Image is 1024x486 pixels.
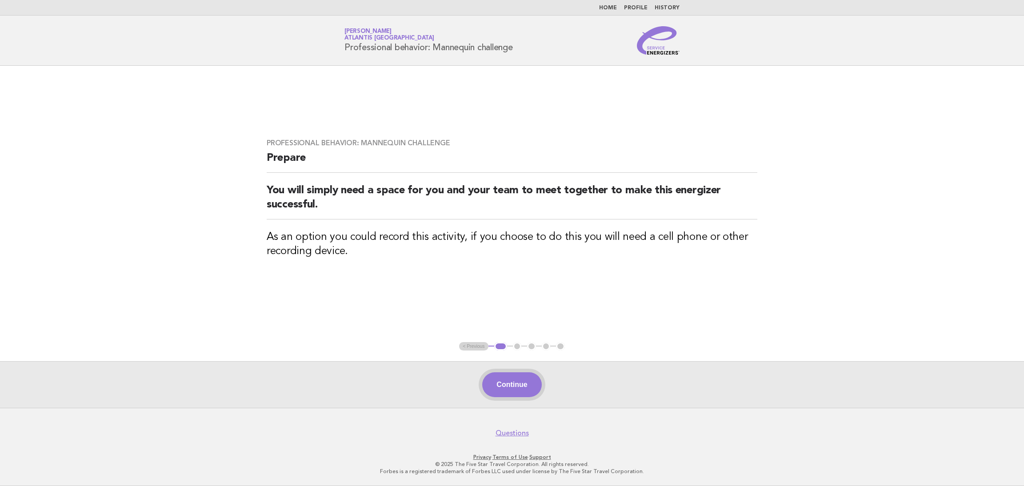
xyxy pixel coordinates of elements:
[637,26,680,55] img: Service Energizers
[599,5,617,11] a: Home
[267,151,757,173] h2: Prepare
[473,454,491,460] a: Privacy
[655,5,680,11] a: History
[529,454,551,460] a: Support
[482,372,541,397] button: Continue
[494,342,507,351] button: 1
[267,230,757,259] h3: As an option you could record this activity, if you choose to do this you will need a cell phone ...
[344,36,434,41] span: Atlantis [GEOGRAPHIC_DATA]
[240,454,784,461] p: · ·
[240,468,784,475] p: Forbes is a registered trademark of Forbes LLC used under license by The Five Star Travel Corpora...
[267,183,757,219] h2: You will simply need a space for you and your team to meet together to make this energizer succes...
[344,29,513,52] h1: Professional behavior: Mannequin challenge
[344,28,434,41] a: [PERSON_NAME]Atlantis [GEOGRAPHIC_DATA]
[492,454,528,460] a: Terms of Use
[240,461,784,468] p: © 2025 The Five Star Travel Corporation. All rights reserved.
[496,429,529,438] a: Questions
[267,139,757,147] h3: Professional behavior: Mannequin challenge
[624,5,648,11] a: Profile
